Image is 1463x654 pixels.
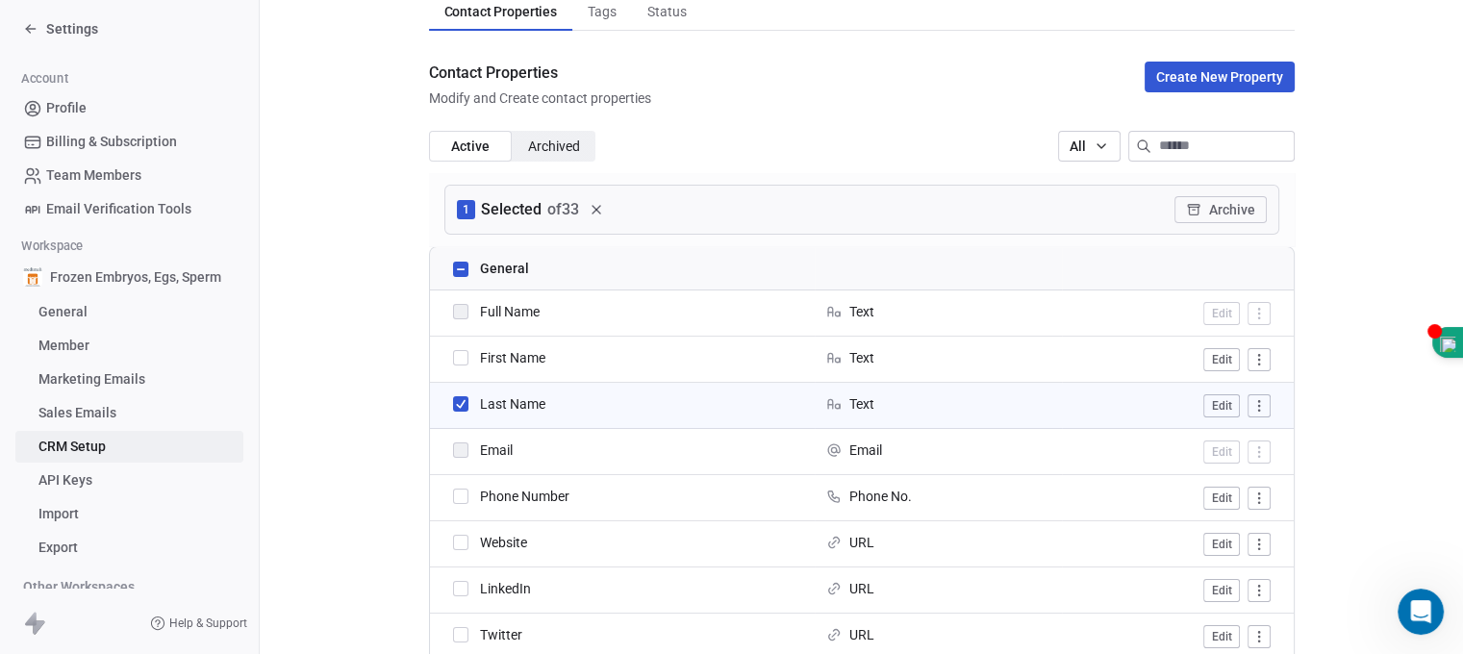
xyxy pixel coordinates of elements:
span: 1 [457,200,475,219]
textarea: Message… [16,466,368,499]
span: Billing & Subscription [46,132,177,152]
button: Emoji picker [30,507,45,522]
span: Email [480,440,513,460]
div: Close [338,8,372,42]
span: Text [849,394,874,414]
span: Workspace [13,232,90,261]
span: General [480,259,529,279]
button: Edit [1203,348,1239,371]
button: Home [301,8,338,44]
a: Team Members [15,160,243,191]
img: Siddarth [85,387,208,510]
iframe: Intercom live chat [1398,589,1444,635]
span: Phone No. [849,487,912,506]
img: Profile image for Siddarth [55,11,86,41]
button: Edit [1203,394,1239,417]
span: Twitter [480,625,522,644]
span: First Name [480,348,545,367]
span: Selected [481,198,542,221]
span: of 33 [547,198,579,221]
a: Email Verification Tools [15,193,243,225]
span: URL [849,579,874,598]
span: Phone Number [480,487,569,506]
span: Profile [46,98,87,118]
div: [STREET_ADDRESS][PERSON_NAME] [85,236,354,292]
div: Contact Properties [429,62,651,85]
a: Member [15,330,243,362]
h1: [PERSON_NAME] [93,10,218,24]
a: Sales Emails [15,397,243,429]
span: Other Workspaces [15,571,142,602]
button: Edit [1203,302,1239,325]
button: Upload attachment [91,507,107,522]
a: Settings [23,19,98,38]
span: URL [849,625,874,644]
a: CRM Setup [15,431,243,463]
span: Archived [528,137,580,157]
a: Export [15,532,243,564]
span: Last Name [480,394,545,414]
span: Import [38,504,79,524]
a: Billing & Subscription [15,126,243,158]
button: Send a message… [330,499,361,530]
img: Medimall%20logo%20(2).1.jpg [23,267,42,287]
button: Gif picker [61,507,76,522]
div: [PHONE_NUMBER] [85,89,354,109]
span: General [38,302,88,322]
span: Frozen Embryos, Egs, Sperm [50,267,221,287]
div: Modify and Create contact properties [429,88,651,108]
span: Full Name [480,302,540,321]
span: CRM Setup [38,437,106,457]
button: Edit [1203,440,1239,464]
p: Active 12h ago [93,24,187,43]
a: API Keys [15,465,243,496]
button: go back [13,8,49,44]
button: Edit [1203,533,1239,556]
span: Text [849,302,874,321]
a: Marketing Emails [15,364,243,395]
span: All [1070,137,1086,157]
span: Settings [46,19,98,38]
span: LinkedIn [480,579,531,598]
button: Archive [1174,196,1267,223]
button: Edit [1203,625,1239,648]
span: Account [13,64,77,93]
a: [PERSON_NAME][EMAIL_ADDRESS][DOMAIN_NAME] [85,340,331,375]
span: Member [38,336,89,356]
span: Active [451,137,489,157]
span: Team Members [46,165,141,186]
a: MONEY BACK GUARANTEE PROGRAMS [85,255,287,289]
span: Sales Emails [38,403,116,423]
a: Help & Support [150,616,247,631]
a: Import [15,498,243,530]
a: [DOMAIN_NAME] [85,186,214,204]
span: Export [38,538,78,558]
a: Profile [15,92,243,124]
div: Στις Σάβ 16 Αυγ 2025 στις 11:57 π.μ., ο/η [PERSON_NAME] from Swipe One < > έγραψε: [85,301,354,376]
span: Help & Support [169,616,247,631]
span: Marketing Emails [38,369,145,390]
a: General [15,296,243,328]
span: Text [849,348,874,367]
a: [EMAIL_ADDRESS][DOMAIN_NAME] [85,138,354,156]
button: Edit [1203,487,1239,510]
span: API Keys [38,470,92,490]
span: Email [849,440,882,460]
span: Website [480,533,527,552]
span: Email Verification Tools [46,199,191,219]
button: Edit [1203,579,1239,602]
button: Create New Property [1145,62,1295,92]
span: URL [849,533,874,552]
